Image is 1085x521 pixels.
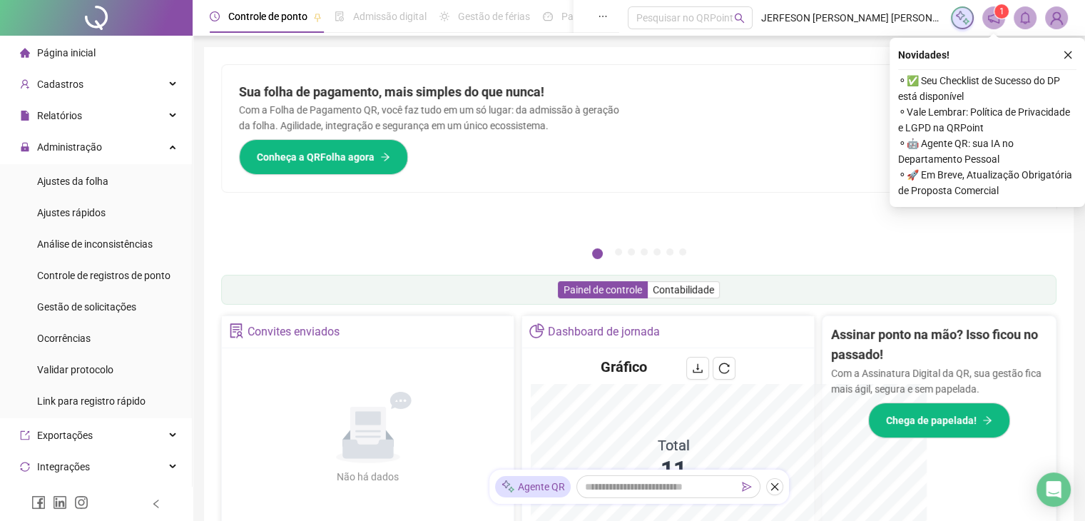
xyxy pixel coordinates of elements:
span: Ajustes rápidos [37,207,106,218]
button: 6 [666,248,673,256]
span: left [151,499,161,509]
span: download [692,363,703,374]
div: Não há dados [302,469,434,485]
span: ⚬ ✅ Seu Checklist de Sucesso do DP está disponível [898,73,1076,104]
span: pie-chart [529,323,544,338]
sup: 1 [994,4,1009,19]
span: Cadastros [37,79,83,90]
button: 7 [679,248,686,256]
span: solution [229,323,244,338]
span: Relatórios [37,110,82,121]
h4: Gráfico [601,357,647,377]
span: ⚬ 🤖 Agente QR: sua IA no Departamento Pessoal [898,136,1076,167]
span: Controle de registros de ponto [37,270,170,281]
button: 1 [592,248,603,259]
div: Convites enviados [248,320,340,344]
span: user-add [20,79,30,89]
span: send [742,482,752,492]
span: Admissão digital [353,11,427,22]
span: 1 [999,6,1004,16]
button: 5 [653,248,661,256]
span: JERFESON [PERSON_NAME] [PERSON_NAME] [PERSON_NAME] - FIDES & CONTPRAT [761,10,942,26]
span: ⚬ 🚀 Em Breve, Atualização Obrigatória de Proposta Comercial [898,167,1076,198]
span: sun [439,11,449,21]
h2: Assinar ponto na mão? Isso ficou no passado! [831,325,1047,365]
span: instagram [74,495,88,510]
span: export [20,430,30,440]
img: sparkle-icon.fc2bf0ac1784a2077858766a79e2daf3.svg [501,480,515,495]
button: Conheça a QRFolha agora [239,139,408,175]
span: facebook [31,495,46,510]
span: notification [987,11,1000,24]
p: Com a Folha de Pagamento QR, você faz tudo em um só lugar: da admissão à geração da folha. Agilid... [239,102,622,133]
span: Ocorrências [37,333,91,344]
img: 93497 [1046,7,1067,29]
span: Painel do DP [561,11,617,22]
span: Chega de papelada! [886,413,977,428]
h2: Sua folha de pagamento, mais simples do que nunca! [239,82,622,102]
span: clock-circle [210,11,220,21]
span: Integrações [37,461,90,472]
span: close [1063,50,1073,60]
span: Painel de controle [564,284,642,295]
span: home [20,48,30,58]
span: Página inicial [37,47,96,59]
span: Validar protocolo [37,364,113,375]
span: arrow-right [380,152,390,162]
span: linkedin [53,495,67,510]
span: sync [20,462,30,472]
img: sparkle-icon.fc2bf0ac1784a2077858766a79e2daf3.svg [954,10,970,26]
span: pushpin [313,13,322,21]
div: Agente QR [495,476,571,497]
span: file-done [335,11,345,21]
span: Controle de ponto [228,11,307,22]
span: search [734,13,745,24]
span: arrow-right [982,415,992,425]
span: Ajustes da folha [37,176,108,187]
span: Análise de inconsistências [37,238,153,250]
span: ⚬ Vale Lembrar: Política de Privacidade e LGPD na QRPoint [898,104,1076,136]
span: ellipsis [598,11,608,21]
button: 4 [641,248,648,256]
span: close [770,482,780,492]
button: 3 [628,248,635,256]
span: reload [718,363,730,374]
span: Gestão de solicitações [37,301,136,313]
span: Conheça a QRFolha agora [257,149,375,165]
span: lock [20,142,30,152]
span: Exportações [37,430,93,441]
p: Com a Assinatura Digital da QR, sua gestão fica mais ágil, segura e sem papelada. [831,365,1047,397]
button: Chega de papelada! [868,403,1010,438]
span: Novidades ! [898,47,949,63]
div: Open Intercom Messenger [1036,472,1071,507]
span: Link para registro rápido [37,395,146,407]
span: Administração [37,141,102,153]
span: Gestão de férias [458,11,530,22]
span: Contabilidade [653,284,714,295]
button: 2 [615,248,622,256]
span: file [20,111,30,121]
div: Dashboard de jornada [548,320,660,344]
span: bell [1019,11,1031,24]
span: dashboard [543,11,553,21]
